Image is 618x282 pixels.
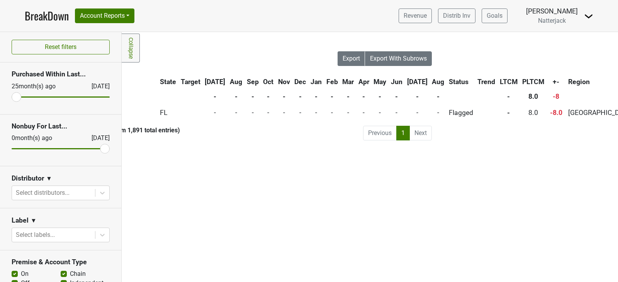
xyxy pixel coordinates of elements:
[158,75,178,89] th: State: activate to sort column ascending
[85,133,110,143] div: [DATE]
[528,109,538,117] span: 8.0
[309,89,324,103] th: -
[437,109,439,117] span: -
[267,109,269,117] span: -
[12,258,110,266] h3: Premise & Account Type
[372,75,389,89] th: May: activate to sort column ascending
[252,109,254,117] span: -
[447,75,475,89] th: Status: activate to sort column ascending
[389,89,404,103] th: -
[338,51,365,66] button: Export
[498,89,520,103] th: -
[179,75,202,89] th: Target: activate to sort column ascending
[550,109,562,117] span: -8.0
[526,6,578,16] div: [PERSON_NAME]
[347,109,349,117] span: -
[276,89,292,103] th: -
[357,89,371,103] th: -
[12,174,44,182] h3: Distributor
[522,78,544,86] span: PLTCM
[324,89,340,103] th: -
[12,133,73,143] div: 0 month(s) ago
[389,75,404,89] th: Jun: activate to sort column ascending
[370,55,427,62] span: Export With Subrows
[396,126,410,140] a: 1
[276,75,292,89] th: Nov: activate to sort column ascending
[363,109,365,117] span: -
[90,75,153,89] th: City: activate to sort column ascending
[476,75,497,89] th: Trend: activate to sort column ascending
[331,109,333,117] span: -
[214,109,216,117] span: -
[396,109,397,117] span: -
[430,75,446,89] th: Aug: activate to sort column ascending
[293,75,308,89] th: Dec: activate to sort column ascending
[160,109,167,117] span: FL
[340,89,356,103] th: -
[299,109,301,117] span: -
[405,75,430,89] th: Jul: activate to sort column ascending
[553,78,559,86] span: +-
[449,78,469,86] span: Status
[228,89,244,103] th: -
[70,269,86,279] label: Chain
[438,8,475,23] a: Distrib Inv
[430,89,446,103] th: -
[553,93,559,100] span: -8
[245,89,261,103] th: -
[75,8,134,23] button: Account Reports
[538,17,566,24] span: Natterjack
[283,109,285,117] span: -
[365,51,432,66] button: Export With Subrows
[477,78,495,86] span: Trend
[498,75,520,89] th: LTCM: activate to sort column ascending
[447,104,475,121] td: Flagged
[405,89,430,103] th: -
[203,75,228,89] th: Jul: activate to sort column ascending
[31,216,37,225] span: ▼
[21,269,29,279] label: On
[122,34,140,62] a: Collapse
[25,8,69,24] a: BreakDown
[500,78,518,86] span: LTCM
[228,75,244,89] th: Aug: activate to sort column ascending
[12,216,29,225] h3: Label
[315,109,317,117] span: -
[547,75,565,89] th: +-: activate to sort column ascending
[372,89,389,103] th: -
[482,8,508,23] a: Goals
[520,75,546,89] th: PLTCM: activate to sort column ascending
[203,89,228,103] th: -
[340,75,356,89] th: Mar: activate to sort column ascending
[324,75,340,89] th: Feb: activate to sort column ascending
[235,109,237,117] span: -
[12,40,110,54] button: Reset filters
[12,122,110,130] h3: Nonbuy For Last...
[343,55,360,62] span: Export
[245,75,261,89] th: Sep: activate to sort column ascending
[309,75,324,89] th: Jan: activate to sort column ascending
[181,78,200,86] span: Target
[379,109,381,117] span: -
[46,174,52,183] span: ▼
[85,82,110,91] div: [DATE]
[12,82,73,91] div: 25 month(s) ago
[261,89,275,103] th: -
[293,89,308,103] th: -
[507,109,510,117] span: -
[399,8,432,23] a: Revenue
[261,75,275,89] th: Oct: activate to sort column ascending
[357,75,371,89] th: Apr: activate to sort column ascending
[520,89,546,103] th: 8.0
[416,109,418,117] span: -
[12,70,110,78] h3: Purchased Within Last...
[584,12,593,21] img: Dropdown Menu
